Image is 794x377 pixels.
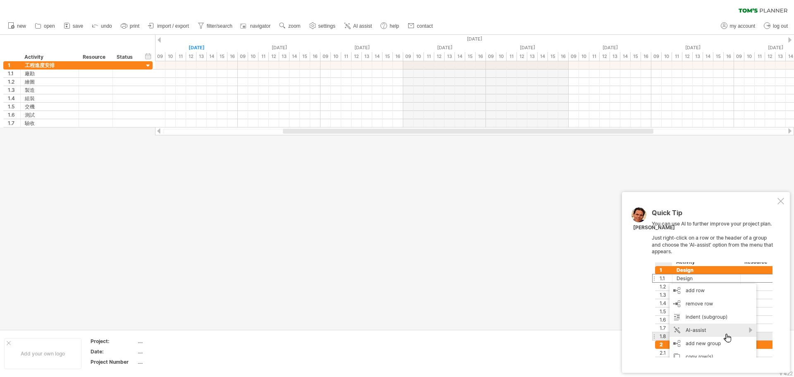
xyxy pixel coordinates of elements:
[372,52,383,61] div: 14
[289,52,300,61] div: 14
[672,52,682,61] div: 11
[773,23,788,29] span: log out
[476,52,486,61] div: 16
[25,78,74,86] div: 繪圖
[693,52,703,61] div: 13
[734,52,744,61] div: 09
[682,52,693,61] div: 12
[157,23,189,29] span: import / export
[538,52,548,61] div: 14
[91,338,136,345] div: Project:
[600,52,610,61] div: 12
[155,43,238,52] div: Wednesday, 20 August 2025
[310,52,320,61] div: 16
[762,21,790,31] a: log out
[227,52,238,61] div: 16
[269,52,279,61] div: 12
[780,370,793,377] div: v 422
[130,23,139,29] span: print
[62,21,86,31] a: save
[138,358,207,365] div: ....
[417,23,433,29] span: contact
[414,52,424,61] div: 10
[719,21,758,31] a: my account
[620,52,631,61] div: 14
[390,23,399,29] span: help
[91,348,136,355] div: Date:
[155,52,165,61] div: 09
[652,209,776,358] div: You can use AI to further improve your project plan. Just right-click on a row or the header of a...
[258,52,269,61] div: 11
[24,53,74,61] div: Activity
[207,52,217,61] div: 14
[651,52,662,61] div: 09
[378,21,402,31] a: help
[8,61,20,69] div: 1
[248,52,258,61] div: 10
[651,43,734,52] div: Tuesday, 26 August 2025
[662,52,672,61] div: 10
[320,43,403,52] div: Friday, 22 August 2025
[633,224,675,231] div: [PERSON_NAME]
[25,94,74,102] div: 組裝
[744,52,755,61] div: 10
[146,21,191,31] a: import / export
[465,52,476,61] div: 15
[403,52,414,61] div: 09
[25,119,74,127] div: 驗收
[353,23,372,29] span: AI assist
[25,86,74,94] div: 製造
[445,52,455,61] div: 13
[25,61,74,69] div: 工程進度安排
[730,23,755,29] span: my account
[90,21,115,31] a: undo
[755,52,765,61] div: 11
[558,52,569,61] div: 16
[6,21,29,31] a: new
[8,119,20,127] div: 1.7
[434,52,445,61] div: 12
[775,52,786,61] div: 13
[44,23,55,29] span: open
[517,52,527,61] div: 12
[318,23,335,29] span: settings
[239,21,273,31] a: navigator
[8,78,20,86] div: 1.2
[496,52,507,61] div: 10
[455,52,465,61] div: 14
[186,52,196,61] div: 12
[279,52,289,61] div: 13
[724,52,734,61] div: 16
[713,52,724,61] div: 15
[652,209,776,221] div: Quick Tip
[25,70,74,77] div: 廠勘
[119,21,142,31] a: print
[342,21,374,31] a: AI assist
[25,103,74,110] div: 交機
[383,52,393,61] div: 15
[320,52,331,61] div: 09
[176,52,186,61] div: 11
[641,52,651,61] div: 16
[250,23,270,29] span: navigator
[288,23,300,29] span: zoom
[73,23,83,29] span: save
[196,52,207,61] div: 13
[703,52,713,61] div: 14
[17,23,26,29] span: new
[4,338,81,369] div: Add your own logo
[631,52,641,61] div: 15
[307,21,338,31] a: settings
[138,338,207,345] div: ....
[579,52,589,61] div: 10
[393,52,403,61] div: 16
[486,43,569,52] div: Sunday, 24 August 2025
[207,23,232,29] span: filter/search
[277,21,303,31] a: zoom
[238,52,248,61] div: 09
[101,23,112,29] span: undo
[589,52,600,61] div: 11
[548,52,558,61] div: 15
[403,43,486,52] div: Saturday, 23 August 2025
[238,43,320,52] div: Thursday, 21 August 2025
